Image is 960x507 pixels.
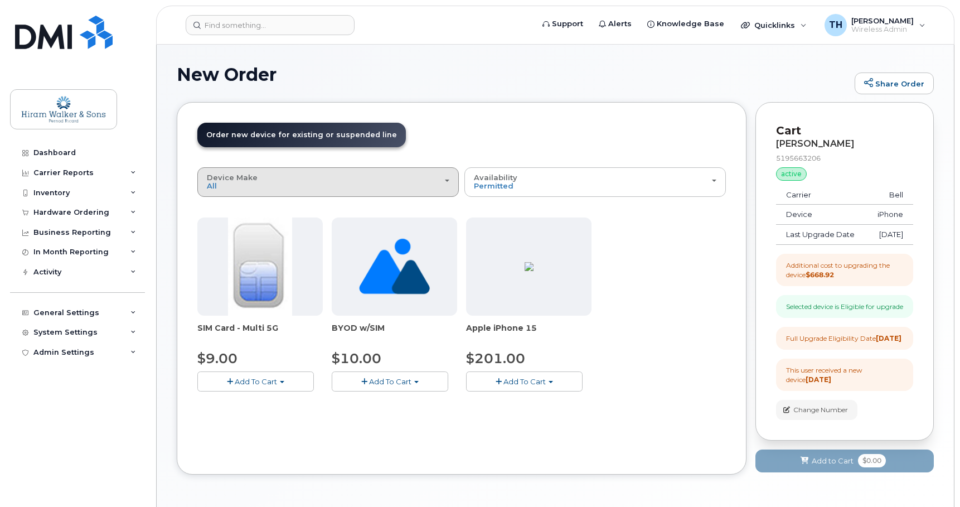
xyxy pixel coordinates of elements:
[466,350,525,366] span: $201.00
[776,153,913,163] div: 5195663206
[197,167,459,196] button: Device Make All
[812,456,854,466] span: Add to Cart
[235,377,277,386] span: Add To Cart
[786,302,903,311] div: Selected device is Eligible for upgrade
[474,173,517,182] span: Availability
[776,205,866,225] td: Device
[177,65,849,84] h1: New Order
[786,365,903,384] div: This user received a new device
[866,225,913,245] td: [DATE]
[776,400,857,419] button: Change Number
[806,375,831,384] strong: [DATE]
[866,185,913,205] td: Bell
[466,371,583,391] button: Add To Cart
[755,450,934,472] button: Add to Cart $0.00
[464,167,726,196] button: Availability Permitted
[228,218,292,316] img: 00D627D4-43E9-49B7-A367-2C99342E128C.jpg
[197,322,323,345] div: SIM Card - Multi 5G
[206,131,397,139] span: Order new device for existing or suspended line
[474,181,513,190] span: Permitted
[776,123,913,139] p: Cart
[786,334,901,343] div: Full Upgrade Eligibility Date
[525,262,534,271] img: 96FE4D95-2934-46F2-B57A-6FE1B9896579.png
[806,271,834,279] strong: $668.92
[786,260,903,279] div: Additional cost to upgrading the device
[876,334,901,342] strong: [DATE]
[466,322,591,345] div: Apple iPhone 15
[776,167,807,181] div: active
[503,377,546,386] span: Add To Cart
[369,377,411,386] span: Add To Cart
[332,371,448,391] button: Add To Cart
[866,205,913,225] td: iPhone
[855,73,934,95] a: Share Order
[207,173,258,182] span: Device Make
[858,454,886,467] span: $0.00
[197,371,314,391] button: Add To Cart
[197,350,237,366] span: $9.00
[776,139,913,149] div: [PERSON_NAME]
[207,181,217,190] span: All
[776,225,866,245] td: Last Upgrade Date
[332,350,381,366] span: $10.00
[793,405,848,415] span: Change Number
[359,218,430,316] img: no_image_found-2caef05468ed5679b831cfe6fc140e25e0c280774317ffc20a367ab7fd17291e.png
[776,185,866,205] td: Carrier
[332,322,457,345] div: BYOD w/SIM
